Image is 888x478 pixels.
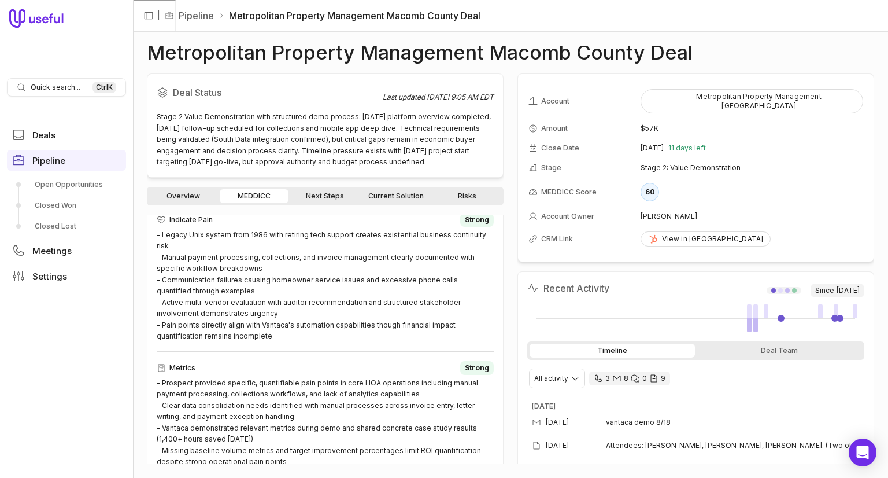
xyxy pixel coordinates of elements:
[7,266,126,286] a: Settings
[641,159,863,177] td: Stage 2: Value Demonstration
[589,372,670,385] div: 3 calls and 8 email threads
[641,231,771,247] a: View in [GEOGRAPHIC_DATA]
[149,189,217,203] a: Overview
[157,83,383,102] h2: Deal Status
[527,281,609,295] h2: Recent Activity
[157,111,494,168] div: Stage 2 Value Demonstration with structured demo process: [DATE] platform overview completed, [DA...
[465,215,489,225] span: Strong
[641,119,863,138] td: $57K
[541,144,579,153] span: Close Date
[541,97,569,106] span: Account
[546,441,569,450] time: [DATE]
[465,363,489,373] span: Strong
[147,46,693,60] h1: Metropolitan Property Management Macomb County Deal
[606,441,860,450] span: Attendees: [PERSON_NAME], [PERSON_NAME], [PERSON_NAME]. (Two others in same room - did not intro ...
[157,377,494,468] div: - Prospect provided specific, quantifiable pain points in core HOA operations including manual pa...
[641,207,863,226] td: [PERSON_NAME]
[140,7,157,24] button: Collapse sidebar
[641,89,863,113] button: Metropolitan Property Management [GEOGRAPHIC_DATA]
[291,189,359,203] a: Next Steps
[433,189,501,203] a: Risks
[7,175,126,236] div: Pipeline submenu
[541,163,561,172] span: Stage
[641,183,659,201] div: 60
[546,418,569,427] time: [DATE]
[157,361,494,375] div: Metrics
[7,150,126,171] a: Pipeline
[7,240,126,261] a: Meetings
[179,9,214,23] a: Pipeline
[7,124,126,145] a: Deals
[32,156,65,165] span: Pipeline
[648,234,763,244] div: View in [GEOGRAPHIC_DATA]
[541,234,573,244] span: CRM Link
[668,144,706,153] span: 11 days left
[837,286,860,295] time: [DATE]
[157,229,494,342] div: - Legacy Unix system from 1986 with retiring tech support creates existential business continuity...
[541,212,594,221] span: Account Owner
[7,196,126,215] a: Closed Won
[32,272,67,281] span: Settings
[220,189,288,203] a: MEDDICC
[697,344,863,358] div: Deal Team
[32,247,72,255] span: Meetings
[532,402,556,410] time: [DATE]
[361,189,431,203] a: Current Solution
[541,187,597,197] span: MEDDICC Score
[849,439,876,466] div: Open Intercom Messenger
[383,93,494,102] div: Last updated
[811,284,864,297] span: Since
[157,213,494,227] div: Indicate Pain
[157,9,160,23] span: |
[31,83,80,92] span: Quick search...
[32,131,55,139] span: Deals
[7,217,126,236] a: Closed Lost
[427,93,494,101] time: [DATE] 9:05 AM EDT
[648,92,856,111] div: Metropolitan Property Management [GEOGRAPHIC_DATA]
[219,9,480,23] li: Metropolitan Property Management Macomb County Deal
[541,124,568,133] span: Amount
[7,175,126,194] a: Open Opportunities
[92,82,116,93] kbd: Ctrl K
[606,418,671,427] span: vantaca demo 8/18
[530,344,695,358] div: Timeline
[641,144,664,153] time: [DATE]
